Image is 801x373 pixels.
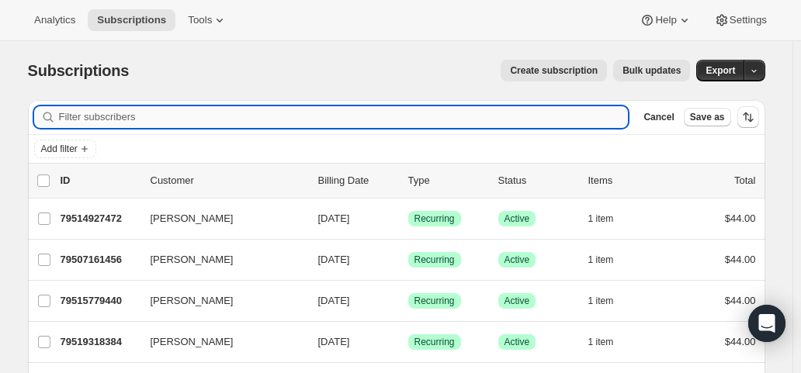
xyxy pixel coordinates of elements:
span: [DATE] [318,254,350,265]
div: 79515779440[PERSON_NAME][DATE]SuccessRecurringSuccessActive1 item$44.00 [61,290,756,312]
button: [PERSON_NAME] [141,247,296,272]
button: Create subscription [501,60,607,81]
span: Analytics [34,14,75,26]
button: Export [696,60,744,81]
p: Customer [151,173,306,188]
button: Save as [684,108,731,126]
div: Items [588,173,666,188]
span: 1 item [588,212,614,225]
button: 1 item [588,331,631,353]
span: Active [505,212,530,225]
div: 79519318384[PERSON_NAME][DATE]SuccessRecurringSuccessActive1 item$44.00 [61,331,756,353]
p: Billing Date [318,173,396,188]
button: Sort the results [737,106,759,128]
p: ID [61,173,138,188]
div: 79507161456[PERSON_NAME][DATE]SuccessRecurringSuccessActive1 item$44.00 [61,249,756,271]
button: [PERSON_NAME] [141,330,296,354]
span: 1 item [588,254,614,266]
span: [DATE] [318,295,350,306]
span: Add filter [41,143,78,155]
span: Export [706,64,735,77]
span: [DATE] [318,336,350,347]
span: [PERSON_NAME] [151,293,234,309]
span: Active [505,254,530,266]
span: 1 item [588,336,614,348]
div: IDCustomerBilling DateTypeStatusItemsTotal [61,173,756,188]
span: Recurring [414,295,455,307]
span: Settings [730,14,767,26]
div: Open Intercom Messenger [748,305,785,342]
span: Save as [690,111,725,123]
button: 1 item [588,249,631,271]
span: Recurring [414,212,455,225]
button: Subscriptions [88,9,175,31]
div: Type [408,173,486,188]
span: $44.00 [725,254,756,265]
button: Help [630,9,701,31]
span: Recurring [414,336,455,348]
input: Filter subscribers [59,106,629,128]
p: Total [734,173,755,188]
span: $44.00 [725,295,756,306]
button: Add filter [34,140,96,158]
span: [PERSON_NAME] [151,334,234,350]
span: Tools [188,14,212,26]
span: Cancel [643,111,674,123]
span: Recurring [414,254,455,266]
span: [PERSON_NAME] [151,252,234,268]
button: 1 item [588,290,631,312]
button: [PERSON_NAME] [141,206,296,231]
span: Subscriptions [97,14,166,26]
span: Subscriptions [28,62,130,79]
span: Create subscription [510,64,598,77]
p: 79514927472 [61,211,138,226]
button: Cancel [637,108,680,126]
p: Status [498,173,576,188]
span: Bulk updates [622,64,681,77]
p: 79515779440 [61,293,138,309]
p: 79507161456 [61,252,138,268]
span: Active [505,336,530,348]
div: 79514927472[PERSON_NAME][DATE]SuccessRecurringSuccessActive1 item$44.00 [61,208,756,230]
button: Bulk updates [613,60,690,81]
span: [DATE] [318,212,350,224]
button: Tools [179,9,237,31]
span: 1 item [588,295,614,307]
p: 79519318384 [61,334,138,350]
button: 1 item [588,208,631,230]
button: Settings [705,9,776,31]
button: Analytics [25,9,85,31]
button: [PERSON_NAME] [141,288,296,313]
span: Active [505,295,530,307]
span: Help [655,14,676,26]
span: [PERSON_NAME] [151,211,234,226]
span: $44.00 [725,212,756,224]
span: $44.00 [725,336,756,347]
